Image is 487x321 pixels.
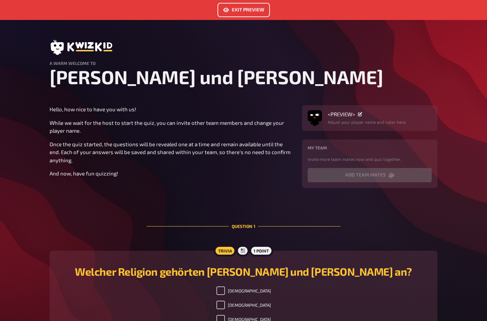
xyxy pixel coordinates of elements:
img: Avatar [308,109,322,123]
span: <PREVIEW> [328,111,355,117]
h4: My team [308,145,432,150]
p: Hello, how nice to have you with us! [50,105,293,113]
button: Avatar [308,111,322,125]
a: Exit Preview [217,7,270,14]
label: [DEMOGRAPHIC_DATA] [216,301,271,309]
div: Trivia [214,245,236,256]
h1: [PERSON_NAME] und [PERSON_NAME] [50,66,437,88]
p: Once the quiz started, the questions will be revealed one at a time and remain available until th... [50,140,293,164]
h4: A warm welcome to [50,61,437,66]
button: add team mates [308,168,432,182]
p: Adjust your player name and color here. [328,119,406,125]
div: Question 1 [147,206,340,246]
h2: Welcher Religion gehörten [PERSON_NAME] und [PERSON_NAME] an? [58,265,429,278]
div: 1 point [249,245,273,256]
p: While we wait for the host to start the quiz, you can invite other team members and change your p... [50,119,293,135]
p: And now, have fun quizzing! [50,169,293,178]
label: [DEMOGRAPHIC_DATA] [216,286,271,295]
p: Invite more team mates now and quiz together. [308,156,432,162]
button: Exit Preview [217,3,270,17]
